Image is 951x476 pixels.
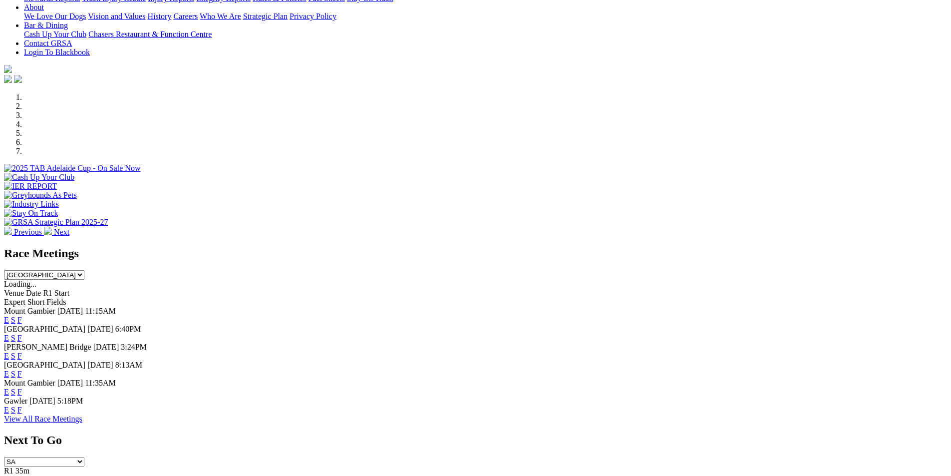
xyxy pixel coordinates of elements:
a: E [4,388,9,396]
span: [DATE] [57,307,83,315]
a: F [17,352,22,360]
a: Previous [4,228,44,236]
img: facebook.svg [4,75,12,83]
a: We Love Our Dogs [24,12,86,20]
span: 11:35AM [85,379,116,387]
span: 3:24PM [121,343,147,351]
span: [DATE] [29,397,55,405]
a: Who We Are [200,12,241,20]
span: Expert [4,298,25,306]
a: Next [44,228,69,236]
a: About [24,3,44,11]
span: Venue [4,289,24,297]
span: Next [54,228,69,236]
span: 6:40PM [115,325,141,333]
img: chevron-left-pager-white.svg [4,227,12,235]
a: F [17,370,22,378]
img: Greyhounds As Pets [4,191,77,200]
span: [DATE] [57,379,83,387]
span: [DATE] [87,325,113,333]
img: GRSA Strategic Plan 2025-27 [4,218,108,227]
span: Gawler [4,397,27,405]
span: [DATE] [93,343,119,351]
span: Mount Gambier [4,379,55,387]
h2: Race Meetings [4,247,947,260]
a: F [17,388,22,396]
span: 5:18PM [57,397,83,405]
span: [GEOGRAPHIC_DATA] [4,361,85,369]
a: E [4,334,9,342]
span: 35m [15,467,29,475]
img: IER REPORT [4,182,57,191]
a: Bar & Dining [24,21,68,29]
a: Cash Up Your Club [24,30,86,38]
a: E [4,370,9,378]
div: About [24,12,947,21]
span: [GEOGRAPHIC_DATA] [4,325,85,333]
span: [PERSON_NAME] Bridge [4,343,91,351]
a: F [17,334,22,342]
a: F [17,316,22,324]
a: E [4,316,9,324]
a: S [11,406,15,414]
span: 8:13AM [115,361,142,369]
a: E [4,406,9,414]
img: Cash Up Your Club [4,173,74,182]
img: chevron-right-pager-white.svg [44,227,52,235]
a: History [147,12,171,20]
a: E [4,352,9,360]
div: Bar & Dining [24,30,947,39]
a: Vision and Values [88,12,145,20]
a: Login To Blackbook [24,48,90,56]
h2: Next To Go [4,434,947,447]
span: Mount Gambier [4,307,55,315]
a: F [17,406,22,414]
span: R1 [4,467,13,475]
a: Strategic Plan [243,12,288,20]
a: Contact GRSA [24,39,72,47]
span: 11:15AM [85,307,116,315]
a: S [11,352,15,360]
img: Industry Links [4,200,59,209]
span: R1 Start [43,289,69,297]
span: [DATE] [87,361,113,369]
span: Short [27,298,45,306]
a: S [11,370,15,378]
span: Fields [46,298,66,306]
span: Loading... [4,280,36,288]
a: S [11,334,15,342]
a: S [11,316,15,324]
a: Careers [173,12,198,20]
img: twitter.svg [14,75,22,83]
span: Previous [14,228,42,236]
a: Chasers Restaurant & Function Centre [88,30,212,38]
a: S [11,388,15,396]
a: Privacy Policy [290,12,336,20]
img: logo-grsa-white.png [4,65,12,73]
img: Stay On Track [4,209,58,218]
img: 2025 TAB Adelaide Cup - On Sale Now [4,164,141,173]
a: View All Race Meetings [4,415,82,423]
span: Date [26,289,41,297]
